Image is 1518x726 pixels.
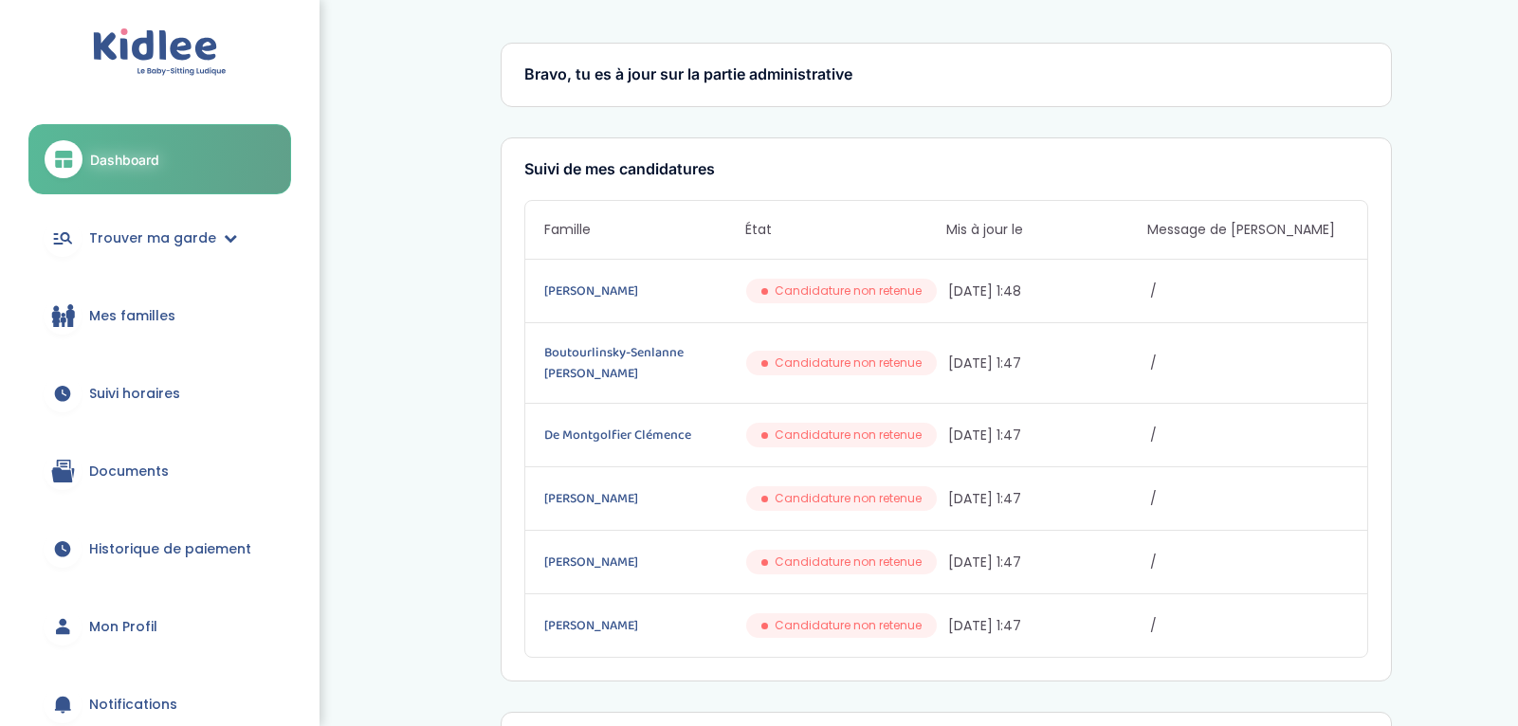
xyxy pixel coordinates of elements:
[544,425,742,445] a: De Montgolfier Clémence
[1150,489,1348,509] span: /
[1150,281,1348,301] span: /
[89,539,251,559] span: Historique de paiement
[948,354,1146,373] span: [DATE] 1:47
[89,462,169,481] span: Documents
[948,489,1146,509] span: [DATE] 1:47
[948,616,1146,636] span: [DATE] 1:47
[89,306,175,326] span: Mes familles
[775,427,922,444] span: Candidature non retenue
[948,281,1146,301] span: [DATE] 1:48
[1147,220,1348,240] span: Message de [PERSON_NAME]
[745,220,946,240] span: État
[1150,426,1348,445] span: /
[1150,553,1348,572] span: /
[544,342,742,384] a: Boutourlinsky-Senlanne [PERSON_NAME]
[948,553,1146,572] span: [DATE] 1:47
[544,488,742,509] a: [PERSON_NAME]
[946,220,1147,240] span: Mis à jour le
[89,228,216,248] span: Trouver ma garde
[28,592,291,661] a: Mon Profil
[1150,354,1348,373] span: /
[1150,616,1348,636] span: /
[93,28,227,77] img: logo.svg
[775,282,922,299] span: Candidature non retenue
[89,695,177,715] span: Notifications
[775,617,922,634] span: Candidature non retenue
[948,426,1146,445] span: [DATE] 1:47
[28,437,291,505] a: Documents
[544,615,742,636] a: [PERSON_NAME]
[28,515,291,583] a: Historique de paiement
[28,359,291,427] a: Suivi horaires
[28,124,291,194] a: Dashboard
[775,554,922,571] span: Candidature non retenue
[524,66,1368,83] h3: Bravo, tu es à jour sur la partie administrative
[775,490,922,507] span: Candidature non retenue
[89,617,157,637] span: Mon Profil
[28,281,291,350] a: Mes familles
[524,161,1368,178] h3: Suivi de mes candidatures
[544,552,742,572] a: [PERSON_NAME]
[544,281,742,301] a: [PERSON_NAME]
[89,384,180,404] span: Suivi horaires
[90,150,159,170] span: Dashboard
[775,354,922,372] span: Candidature non retenue
[28,204,291,272] a: Trouver ma garde
[544,220,745,240] span: Famille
